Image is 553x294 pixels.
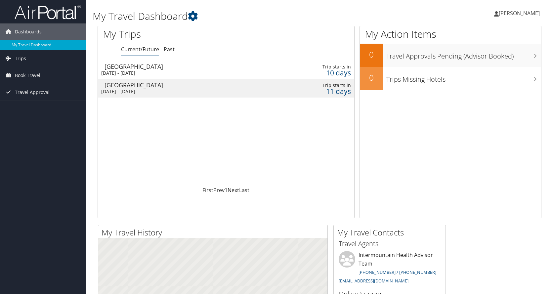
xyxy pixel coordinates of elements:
div: [GEOGRAPHIC_DATA] [105,82,268,88]
a: 0Travel Approvals Pending (Advisor Booked) [360,44,541,67]
h2: My Travel Contacts [337,227,446,238]
h1: My Action Items [360,27,541,41]
h3: Travel Agents [339,239,441,248]
h3: Trips Missing Hotels [386,71,541,84]
div: [DATE] - [DATE] [101,70,265,76]
a: Last [239,187,249,194]
li: Intermountain Health Advisor Team [335,251,444,286]
div: Trip starts in [296,64,351,70]
a: 0Trips Missing Hotels [360,67,541,90]
img: airportal-logo.png [15,4,81,20]
h2: 0 [360,49,383,60]
span: Trips [15,50,26,67]
a: First [202,187,213,194]
a: 1 [225,187,228,194]
div: 11 days [296,88,351,94]
div: [DATE] - [DATE] [101,89,265,95]
span: Travel Approval [15,84,50,101]
a: [PHONE_NUMBER] / [PHONE_NUMBER] [359,269,436,275]
a: Next [228,187,239,194]
span: Dashboards [15,23,42,40]
div: Trip starts in [296,82,351,88]
a: Current/Future [121,46,159,53]
h1: My Travel Dashboard [93,9,395,23]
h2: My Travel History [102,227,327,238]
a: [PERSON_NAME] [494,3,546,23]
h3: Travel Approvals Pending (Advisor Booked) [386,48,541,61]
span: Book Travel [15,67,40,84]
a: Past [164,46,175,53]
div: 10 days [296,70,351,76]
h1: My Trips [103,27,242,41]
a: [EMAIL_ADDRESS][DOMAIN_NAME] [339,278,408,284]
h2: 0 [360,72,383,83]
a: Prev [213,187,225,194]
div: [GEOGRAPHIC_DATA] [105,63,268,69]
span: [PERSON_NAME] [499,10,540,17]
